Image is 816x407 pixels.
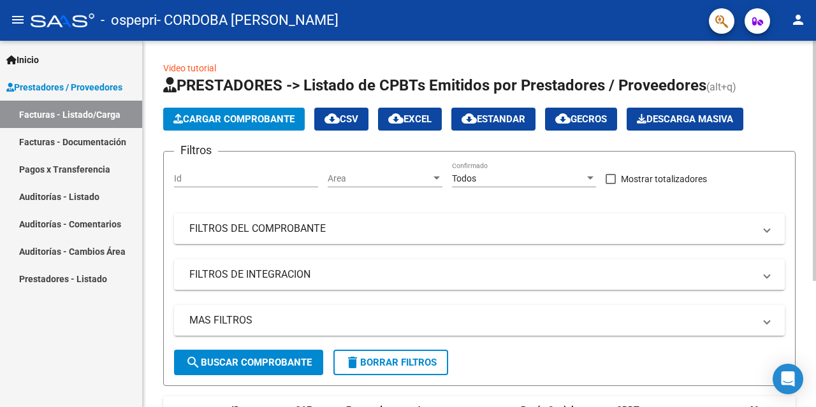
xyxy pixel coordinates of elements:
mat-expansion-panel-header: FILTROS DEL COMPROBANTE [174,213,785,244]
mat-panel-title: FILTROS DEL COMPROBANTE [189,222,754,236]
span: Area [328,173,431,184]
mat-icon: cloud_download [555,111,571,126]
span: Todos [452,173,476,183]
mat-icon: person [790,12,806,27]
span: Inicio [6,53,39,67]
span: Mostrar totalizadores [621,171,707,187]
span: Descarga Masiva [637,113,733,125]
mat-icon: cloud_download [462,111,477,126]
mat-panel-title: MAS FILTROS [189,313,754,327]
button: Borrar Filtros [333,350,448,375]
mat-icon: delete [345,355,360,370]
button: Descarga Masiva [627,108,743,131]
span: (alt+q) [706,81,736,93]
button: Buscar Comprobante [174,350,323,375]
mat-icon: cloud_download [324,111,340,126]
span: PRESTADORES -> Listado de CPBTs Emitidos por Prestadores / Proveedores [163,76,706,94]
mat-icon: menu [10,12,25,27]
mat-icon: search [186,355,201,370]
button: CSV [314,108,368,131]
span: Gecros [555,113,607,125]
span: - ospepri [101,6,157,34]
div: Open Intercom Messenger [773,364,803,394]
span: - CORDOBA [PERSON_NAME] [157,6,339,34]
mat-panel-title: FILTROS DE INTEGRACION [189,268,754,282]
span: Cargar Comprobante [173,113,295,125]
span: CSV [324,113,358,125]
h3: Filtros [174,141,218,159]
button: Estandar [451,108,535,131]
span: Buscar Comprobante [186,357,312,368]
span: Prestadores / Proveedores [6,80,122,94]
button: Gecros [545,108,617,131]
app-download-masive: Descarga masiva de comprobantes (adjuntos) [627,108,743,131]
span: Estandar [462,113,525,125]
button: Cargar Comprobante [163,108,305,131]
a: Video tutorial [163,63,216,73]
span: EXCEL [388,113,432,125]
button: EXCEL [378,108,442,131]
mat-icon: cloud_download [388,111,404,126]
mat-expansion-panel-header: MAS FILTROS [174,305,785,336]
span: Borrar Filtros [345,357,437,368]
mat-expansion-panel-header: FILTROS DE INTEGRACION [174,259,785,290]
